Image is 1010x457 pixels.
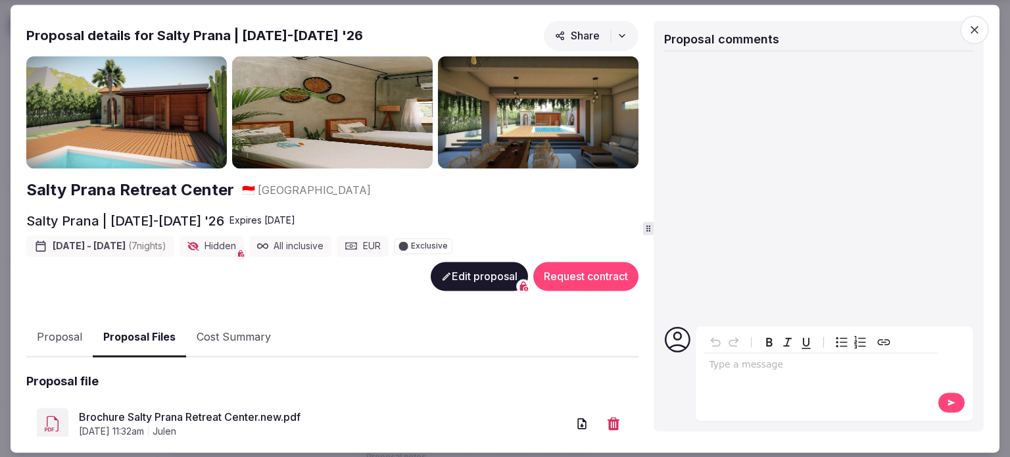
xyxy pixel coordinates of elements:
[258,183,371,197] span: [GEOGRAPHIC_DATA]
[180,235,244,256] div: Hidden
[544,20,638,51] button: Share
[26,56,227,169] img: Gallery photo 1
[242,183,255,197] button: 🇮🇩
[26,212,224,230] h2: Salty Prana | [DATE]-[DATE] '26
[26,319,93,357] button: Proposal
[555,29,600,42] span: Share
[232,56,433,169] img: Gallery photo 2
[229,214,295,227] div: Expire s [DATE]
[779,333,797,351] button: Italic
[431,262,528,291] button: Edit proposal
[128,240,166,251] span: ( 7 night s )
[875,333,893,351] button: Create link
[411,242,448,250] span: Exclusive
[797,333,815,351] button: Underline
[832,333,869,351] div: toggle group
[26,373,99,389] h2: Proposal file
[249,235,332,256] div: All inclusive
[704,353,938,379] div: editable markdown
[79,425,144,439] span: [DATE] 11:32am
[53,239,166,253] span: [DATE] - [DATE]
[438,56,638,169] img: Gallery photo 3
[186,319,281,357] button: Cost Summary
[93,318,186,357] button: Proposal Files
[851,333,869,351] button: Numbered list
[832,333,851,351] button: Bulleted list
[337,235,389,256] div: EUR
[26,26,363,45] h2: Proposal details for Salty Prana | [DATE]-[DATE] '26
[26,180,234,202] a: Salty Prana Retreat Center
[79,410,567,425] a: Brochure Salty Prana Retreat Center.new.pdf
[533,262,638,291] button: Request contract
[760,333,779,351] button: Bold
[664,32,779,46] span: Proposal comments
[153,425,176,439] span: julen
